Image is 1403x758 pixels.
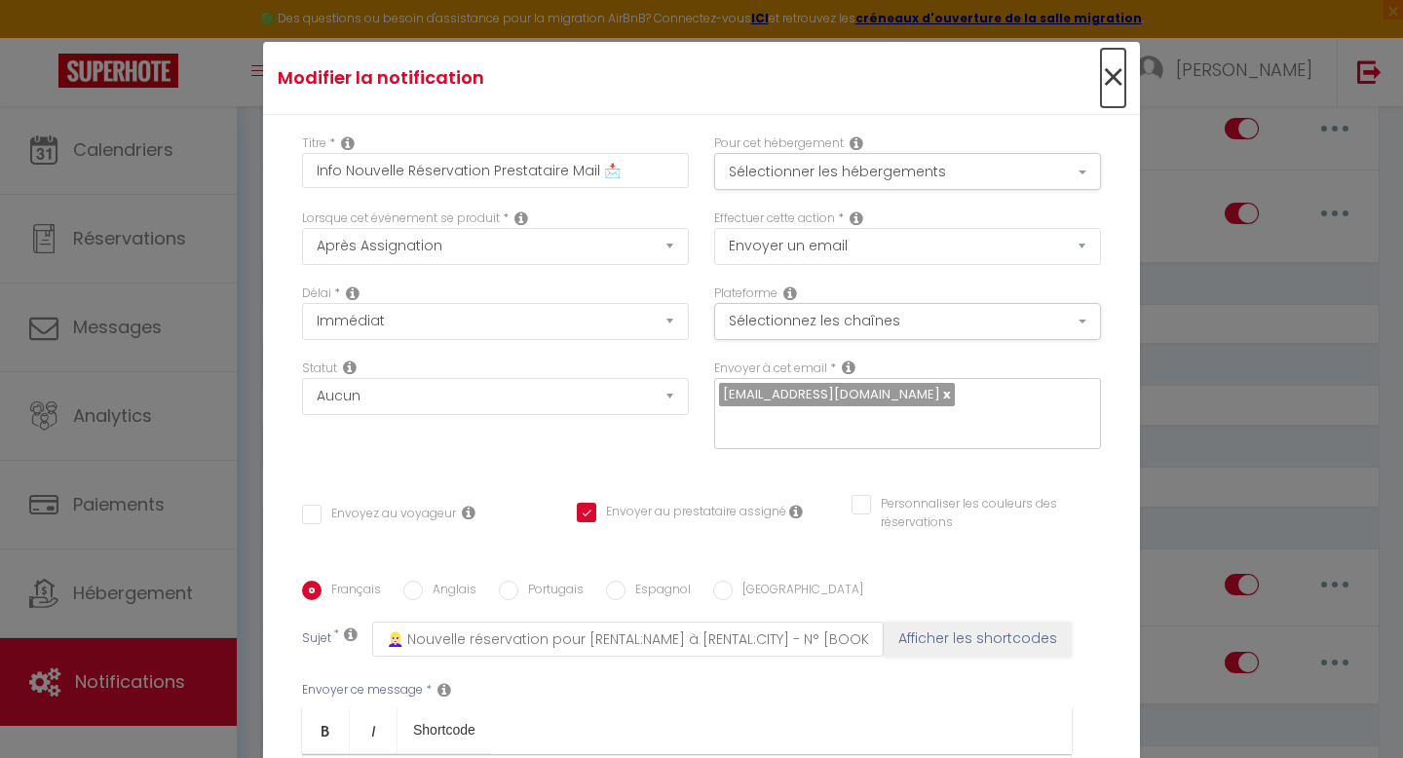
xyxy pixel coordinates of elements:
[1101,57,1125,99] button: Close
[302,134,326,153] label: Titre
[783,285,797,301] i: Action Channel
[343,360,357,375] i: Booking status
[344,626,358,642] i: Subject
[423,581,476,602] label: Anglais
[714,303,1101,340] button: Sélectionnez les chaînes
[723,385,940,403] span: [EMAIL_ADDRESS][DOMAIN_NAME]
[462,505,475,520] i: Envoyer au voyageur
[350,706,398,753] a: Italic
[398,706,491,753] a: Shortcode
[518,581,584,602] label: Portugais
[714,134,844,153] label: Pour cet hébergement
[714,209,835,228] label: Effectuer cette action
[626,581,691,602] label: Espagnol
[884,622,1072,657] button: Afficher les shortcodes
[850,135,863,151] i: This Rental
[346,285,360,301] i: Action Time
[733,581,863,602] label: [GEOGRAPHIC_DATA]
[16,8,74,66] button: Ouvrir le widget de chat LiveChat
[302,706,350,753] a: Bold
[842,360,855,375] i: Recipient
[789,504,803,519] i: Envoyer au prestataire si il est assigné
[278,64,834,92] h4: Modifier la notification
[514,210,528,226] i: Event Occur
[302,209,500,228] label: Lorsque cet événement se produit
[1101,49,1125,107] span: ×
[850,210,863,226] i: Action Type
[302,681,423,700] label: Envoyer ce message
[714,153,1101,190] button: Sélectionner les hébergements
[302,360,337,378] label: Statut
[714,360,827,378] label: Envoyer à cet email
[302,629,331,650] label: Sujet
[341,135,355,151] i: Title
[302,284,331,303] label: Délai
[714,284,777,303] label: Plateforme
[437,682,451,698] i: Message
[322,581,381,602] label: Français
